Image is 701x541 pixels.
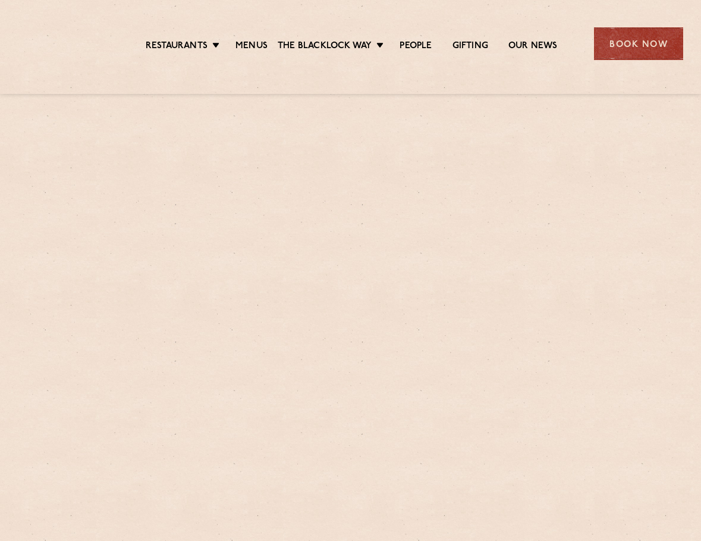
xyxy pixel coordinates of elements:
a: Gifting [452,40,488,54]
a: The Blacklock Way [278,40,372,54]
a: People [400,40,432,54]
a: Our News [508,40,558,54]
div: Book Now [594,27,683,60]
img: svg%3E [18,11,115,76]
a: Restaurants [146,40,208,54]
a: Menus [235,40,268,54]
